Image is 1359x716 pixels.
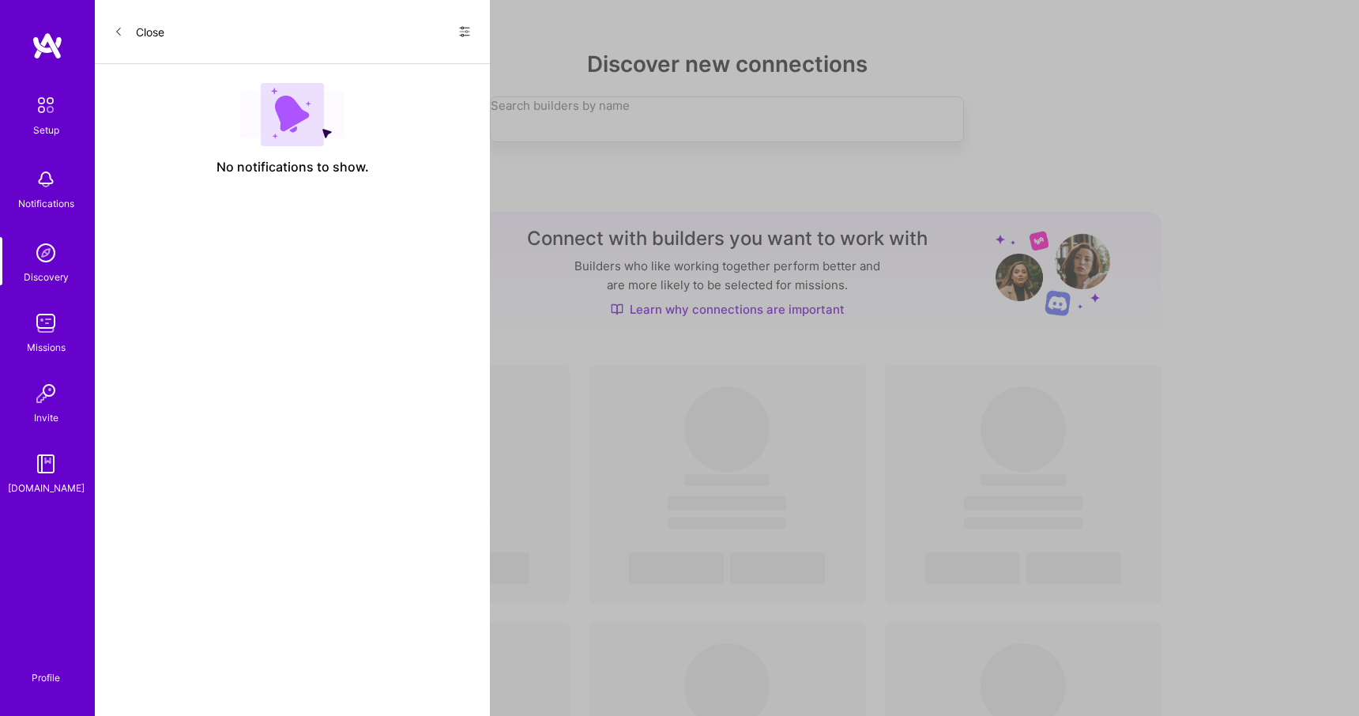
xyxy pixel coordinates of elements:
div: Discovery [24,269,69,285]
div: Profile [32,669,60,684]
div: Notifications [18,195,74,212]
div: Setup [33,122,59,138]
div: [DOMAIN_NAME] [8,480,85,496]
div: Missions [27,339,66,356]
img: empty [240,83,344,146]
img: guide book [30,448,62,480]
span: No notifications to show. [216,159,369,175]
div: Invite [34,409,58,426]
img: teamwork [30,307,62,339]
img: logo [32,32,63,60]
button: Close [114,19,164,44]
img: Invite [30,378,62,409]
a: Profile [26,653,66,684]
img: setup [29,89,62,122]
img: discovery [30,237,62,269]
img: bell [30,164,62,195]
